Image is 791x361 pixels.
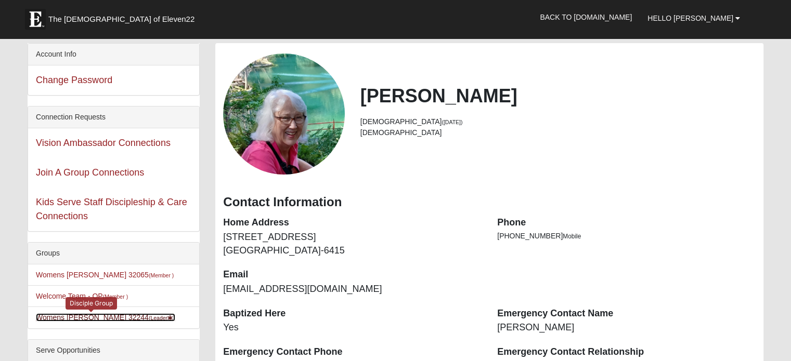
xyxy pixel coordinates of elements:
[442,119,462,125] small: ([DATE])
[36,313,175,322] a: Womens [PERSON_NAME] 32244(Leader)
[25,9,46,30] img: Eleven22 logo
[28,106,199,128] div: Connection Requests
[497,231,756,242] li: [PHONE_NUMBER]
[28,243,199,264] div: Groups
[497,216,756,230] dt: Phone
[223,268,482,282] dt: Email
[36,138,171,148] a: Vision Ambassador Connections
[66,297,117,309] div: Disciple Group
[223,54,344,175] a: View Fullsize Photo
[497,307,756,320] dt: Emergency Contact Name
[360,116,756,127] li: [DEMOGRAPHIC_DATA]
[28,44,199,65] div: Account Info
[103,293,128,300] small: (Member )
[36,197,187,221] a: Kids Serve Staff Discipleship & Care Connections
[360,85,756,107] h2: [PERSON_NAME]
[223,231,482,257] dd: [STREET_ADDRESS] [GEOGRAPHIC_DATA]-6415
[647,14,733,22] span: Hello [PERSON_NAME]
[223,216,482,230] dt: Home Address
[149,272,174,278] small: (Member )
[223,307,482,320] dt: Baptized Here
[223,345,482,359] dt: Emergency Contact Phone
[532,4,640,30] a: Back to [DOMAIN_NAME]
[223,195,756,210] h3: Contact Information
[48,14,194,24] span: The [DEMOGRAPHIC_DATA] of Eleven22
[360,127,756,138] li: [DEMOGRAPHIC_DATA]
[36,75,112,85] a: Change Password
[36,167,144,178] a: Join A Group Connections
[36,271,174,279] a: Womens [PERSON_NAME] 32065(Member )
[223,283,482,296] dd: [EMAIL_ADDRESS][DOMAIN_NAME]
[497,345,756,359] dt: Emergency Contact Relationship
[149,315,175,321] small: (Leader )
[223,321,482,335] dd: Yes
[497,321,756,335] dd: [PERSON_NAME]
[20,4,228,30] a: The [DEMOGRAPHIC_DATA] of Eleven22
[563,233,581,240] span: Mobile
[640,5,748,31] a: Hello [PERSON_NAME]
[36,292,128,300] a: Welcome Team - OP(Member )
